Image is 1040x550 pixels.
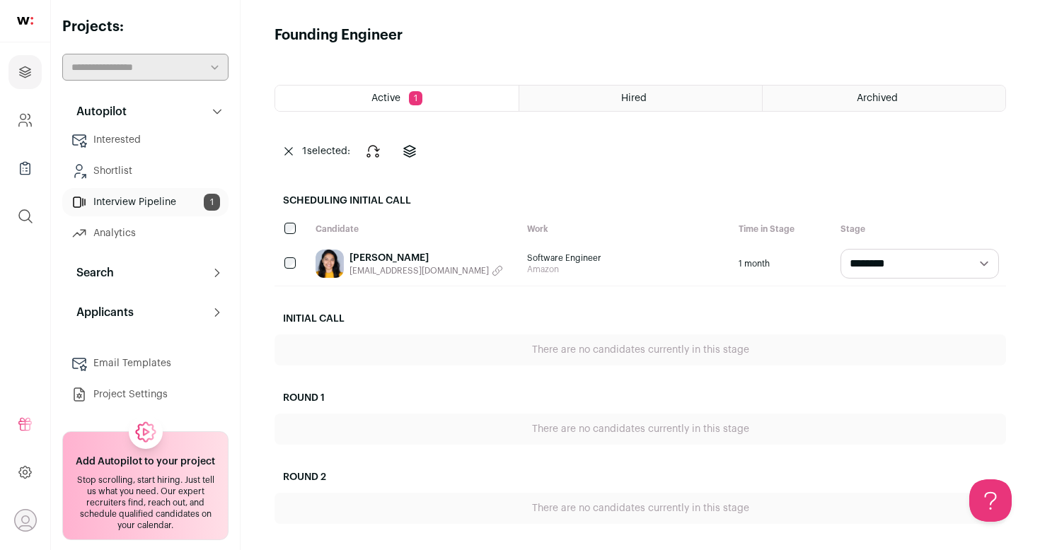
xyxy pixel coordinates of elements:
[356,134,390,168] button: Change stage
[76,455,215,469] h2: Add Autopilot to your project
[8,55,42,89] a: Projects
[62,219,229,247] a: Analytics
[316,250,344,278] img: 34c3bcceca933c1a0c2db06a76ae1eb79683af1d838fff9d1df9b3c7bae6380a
[308,216,520,242] div: Candidate
[621,93,647,103] span: Hired
[204,194,220,211] span: 1
[857,93,898,103] span: Archived
[275,334,1006,365] div: There are no candidates currently in this stage
[62,188,229,216] a: Interview Pipeline1
[833,216,1006,242] div: Stage
[68,264,114,281] p: Search
[62,98,229,126] button: Autopilot
[62,349,229,378] a: Email Templates
[275,382,1006,414] h2: Round 1
[275,185,1006,216] h2: Scheduling Initial Call
[732,216,833,242] div: Time in Stage
[71,474,219,531] div: Stop scrolling, start hiring. Just tell us what you need. Our expert recruiters find, reach out, ...
[68,304,134,321] p: Applicants
[519,86,762,111] a: Hired
[349,265,503,276] button: [EMAIL_ADDRESS][DOMAIN_NAME]
[275,303,1006,334] h2: Initial Call
[8,103,42,137] a: Company and ATS Settings
[62,431,229,540] a: Add Autopilot to your project Stop scrolling, start hiring. Just tell us what you need. Our exper...
[62,126,229,154] a: Interested
[8,151,42,185] a: Company Lists
[349,251,503,265] a: [PERSON_NAME]
[68,103,127,120] p: Autopilot
[275,462,1006,493] h2: Round 2
[62,259,229,287] button: Search
[527,252,724,264] span: Software Engineer
[17,17,33,25] img: wellfound-shorthand-0d5821cbd27db2630d0214b213865d53afaa358527fdda9d0ea32b1df1b89c2c.svg
[301,144,350,158] span: selected:
[62,298,229,327] button: Applicants
[520,216,732,242] div: Work
[527,264,724,275] span: Amazon
[14,509,37,532] button: Open dropdown
[409,91,422,105] span: 1
[62,157,229,185] a: Shortlist
[62,380,229,409] a: Project Settings
[969,479,1012,522] iframe: Toggle Customer Support
[62,17,229,37] h2: Projects:
[763,86,1005,111] a: Archived
[275,414,1006,445] div: There are no candidates currently in this stage
[732,242,833,286] div: 1 month
[349,265,489,276] span: [EMAIL_ADDRESS][DOMAIN_NAME]
[275,25,403,45] h1: Founding Engineer
[275,493,1006,524] div: There are no candidates currently in this stage
[371,93,400,103] span: Active
[301,146,307,156] span: 1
